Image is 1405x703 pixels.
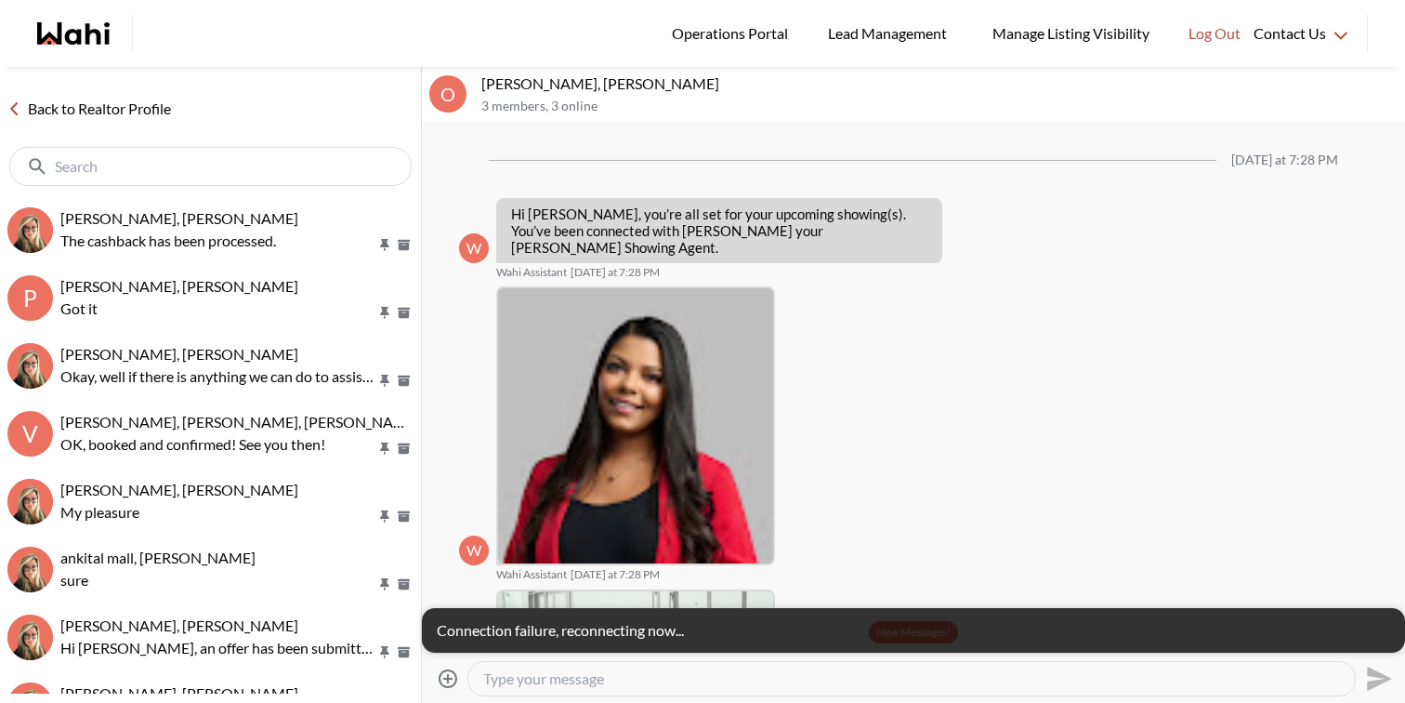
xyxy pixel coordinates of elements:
span: Log Out [1188,21,1241,46]
button: Pin [376,644,393,660]
span: Lead Management [828,21,953,46]
button: Archive [394,373,414,389]
div: W [459,536,489,565]
button: Pin [376,373,393,389]
time: 2025-10-09T23:28:32.752Z [571,265,660,280]
span: Wahi Assistant [496,567,567,582]
div: P [7,275,53,321]
span: [PERSON_NAME], [PERSON_NAME] [60,684,298,702]
p: 3 members , 3 online [481,99,1398,114]
div: tom smith, Barbara [7,343,53,389]
button: Archive [394,577,414,592]
button: Archive [394,509,414,524]
p: OK, booked and confirmed! See you then! [60,433,376,456]
p: Got it [60,298,376,320]
div: W [459,233,489,263]
img: t [7,343,53,389]
textarea: Type your message [483,670,1340,688]
span: ankital mall, [PERSON_NAME] [60,549,256,566]
button: Archive [394,237,414,253]
div: Connection failure, reconnecting now... [422,608,1405,653]
button: Send [1356,657,1398,699]
div: Vaghela Gaurang, Barbara [7,615,53,660]
p: Hi [PERSON_NAME], an offer has been submitted for [STREET_ADDRESS]. If you’re still interested in... [60,637,376,659]
button: Pin [376,237,393,253]
p: [PERSON_NAME], [PERSON_NAME] [481,74,1398,93]
div: V [7,411,53,457]
span: [PERSON_NAME], [PERSON_NAME] [60,617,298,634]
span: Operations Portal [672,21,794,46]
p: sure [60,569,376,591]
p: Hi [PERSON_NAME], you’re all set for your upcoming showing(s). You’ve been connected with [PERSON... [511,206,927,256]
div: O [429,75,466,113]
div: Volodymyr Vozniak, Barb [7,479,53,524]
button: Archive [394,441,414,457]
button: Pin [376,441,393,457]
img: ACg8ocIF6lpnWaxYyc7oyiGByObO6Szvsn2y6dlTXQmQDTBKOBeca7I=s96-c [498,288,773,564]
div: [DATE] at 7:28 PM [1231,153,1338,168]
p: My pleasure [60,501,376,524]
span: [PERSON_NAME], [PERSON_NAME] [60,277,298,295]
div: David Rodriguez, Barbara [7,207,53,253]
span: Wahi Assistant [496,265,567,280]
img: V [7,479,53,524]
div: ankital mall, Barbara [7,547,53,592]
button: Archive [394,305,414,321]
button: Pin [376,577,393,592]
span: [PERSON_NAME], [PERSON_NAME] [60,345,298,363]
time: 2025-10-09T23:28:36.060Z [571,567,660,582]
button: Pin [376,509,393,524]
span: [PERSON_NAME], [PERSON_NAME] [60,481,298,498]
span: Manage Listing Visibility [987,21,1155,46]
button: Archive [394,644,414,660]
a: Wahi homepage [37,22,110,45]
button: Pin [376,305,393,321]
img: V [7,615,53,660]
span: [PERSON_NAME], [PERSON_NAME], [PERSON_NAME], [PERSON_NAME] [60,413,542,431]
img: a [7,547,53,592]
span: [PERSON_NAME], [PERSON_NAME] [60,209,298,227]
p: The cashback has been processed. [60,230,376,252]
img: D [7,207,53,253]
p: Okay, well if there is anything we can do to assist or any info we can gather for you, don't hesi... [60,365,376,388]
input: Search [55,157,370,176]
